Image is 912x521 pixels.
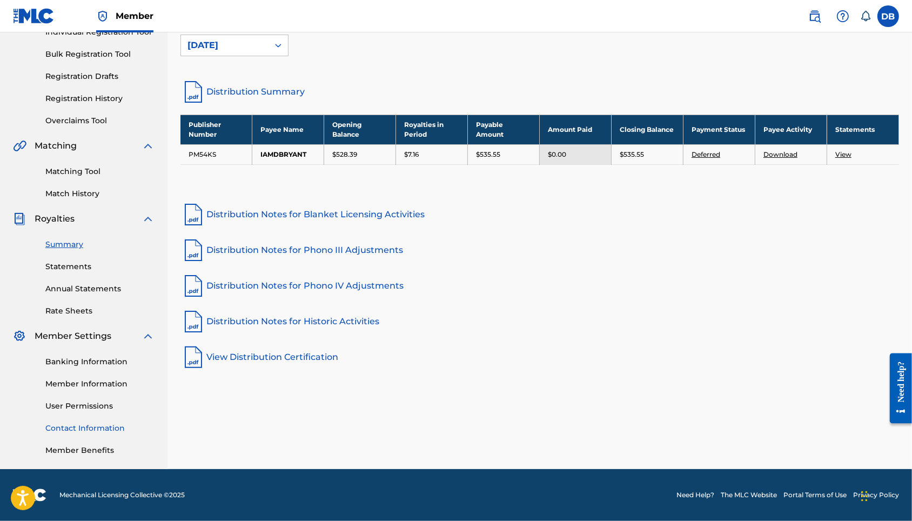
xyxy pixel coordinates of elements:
img: pdf [180,309,206,335]
span: Member [116,10,153,22]
img: expand [142,212,155,225]
div: Help [832,5,854,27]
a: Distribution Notes for Blanket Licensing Activities [180,202,899,228]
img: logo [13,489,46,502]
a: Member Benefits [45,445,155,456]
p: $535.55 [476,150,500,159]
a: Portal Terms of Use [783,490,847,500]
a: Statements [45,261,155,272]
img: expand [142,330,155,343]
img: Royalties [13,212,26,225]
a: The MLC Website [721,490,777,500]
img: pdf [180,237,206,263]
a: Member Information [45,378,155,390]
a: Rate Sheets [45,305,155,317]
th: Publisher Number [180,115,252,144]
img: help [836,10,849,23]
a: View [835,150,851,158]
a: Distribution Summary [180,79,899,105]
a: Bulk Registration Tool [45,49,155,60]
th: Payee Activity [755,115,827,144]
th: Royalties in Period [396,115,468,144]
a: Privacy Policy [853,490,899,500]
a: Need Help? [676,490,714,500]
a: User Permissions [45,400,155,412]
td: PM54KS [180,144,252,164]
img: distribution-summary-pdf [180,79,206,105]
span: Mechanical Licensing Collective © 2025 [59,490,185,500]
a: Registration Drafts [45,71,155,82]
a: View Distribution Certification [180,344,899,370]
p: $535.55 [620,150,644,159]
img: pdf [180,273,206,299]
a: Summary [45,239,155,250]
p: $0.00 [548,150,566,159]
img: pdf [180,344,206,370]
img: Top Rightsholder [96,10,109,23]
a: Match History [45,188,155,199]
a: Registration History [45,93,155,104]
a: Annual Statements [45,283,155,295]
th: Statements [827,115,898,144]
a: Download [763,150,797,158]
a: Distribution Notes for Phono III Adjustments [180,237,899,263]
a: Distribution Notes for Phono IV Adjustments [180,273,899,299]
span: Royalties [35,212,75,225]
img: search [808,10,821,23]
span: Matching [35,139,77,152]
img: pdf [180,202,206,228]
img: Member Settings [13,330,26,343]
img: MLC Logo [13,8,55,24]
img: Matching [13,139,26,152]
th: Amount Paid [540,115,612,144]
div: Drag [861,480,868,512]
iframe: Chat Widget [858,469,912,521]
a: Matching Tool [45,166,155,177]
th: Payment Status [683,115,755,144]
iframe: Resource Center [882,342,912,435]
a: Overclaims Tool [45,115,155,126]
a: Banking Information [45,356,155,368]
a: Distribution Notes for Historic Activities [180,309,899,335]
p: $7.16 [404,150,419,159]
a: Public Search [804,5,826,27]
a: Contact Information [45,423,155,434]
span: Member Settings [35,330,111,343]
img: expand [142,139,155,152]
td: IAMDBRYANT [252,144,324,164]
p: $528.39 [332,150,357,159]
th: Payable Amount [468,115,540,144]
div: Notifications [860,11,871,22]
th: Payee Name [252,115,324,144]
th: Opening Balance [324,115,396,144]
div: [DATE] [187,39,262,52]
th: Closing Balance [612,115,683,144]
div: User Menu [877,5,899,27]
a: Deferred [692,150,720,158]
